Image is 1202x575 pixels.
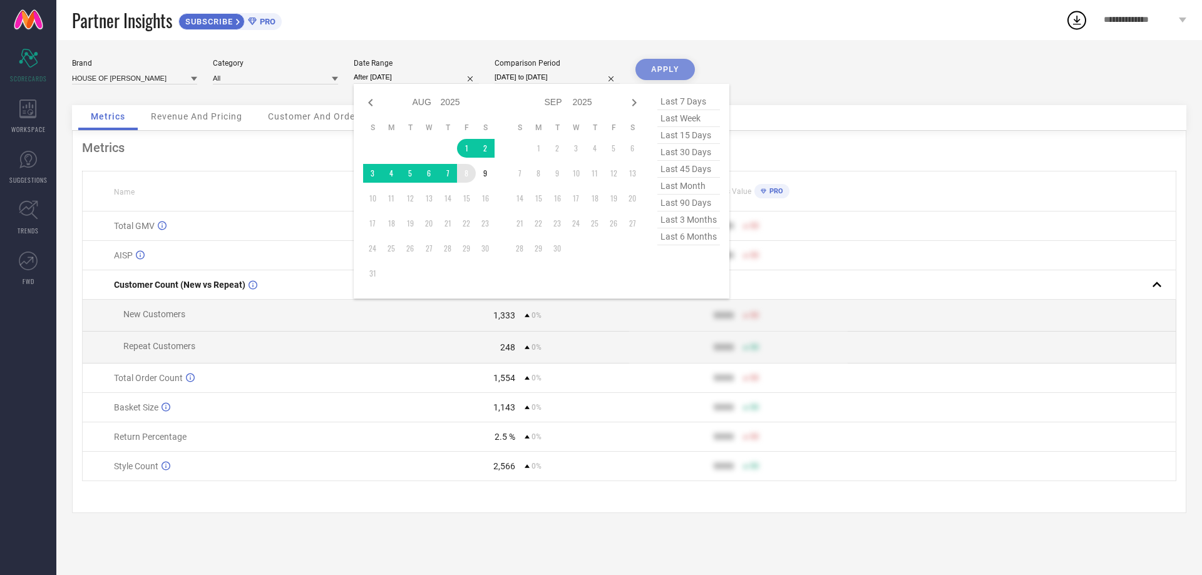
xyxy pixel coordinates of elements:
[714,461,734,471] div: 9999
[750,462,759,471] span: 50
[363,95,378,110] div: Previous month
[91,111,125,121] span: Metrics
[532,311,542,320] span: 0%
[750,403,759,412] span: 50
[548,239,567,258] td: Tue Sep 30 2025
[114,402,158,412] span: Basket Size
[604,214,623,233] td: Fri Sep 26 2025
[114,221,155,231] span: Total GMV
[567,214,585,233] td: Wed Sep 24 2025
[657,144,720,161] span: last 30 days
[23,277,34,286] span: FWD
[151,111,242,121] span: Revenue And Pricing
[567,123,585,133] th: Wednesday
[476,139,495,158] td: Sat Aug 02 2025
[257,17,275,26] span: PRO
[548,123,567,133] th: Tuesday
[438,164,457,183] td: Thu Aug 07 2025
[382,239,401,258] td: Mon Aug 25 2025
[657,195,720,211] span: last 90 days
[382,214,401,233] td: Mon Aug 18 2025
[363,164,382,183] td: Sun Aug 03 2025
[510,123,529,133] th: Sunday
[623,164,642,183] td: Sat Sep 13 2025
[419,164,438,183] td: Wed Aug 06 2025
[585,189,604,208] td: Thu Sep 18 2025
[82,140,1176,155] div: Metrics
[401,189,419,208] td: Tue Aug 12 2025
[401,123,419,133] th: Tuesday
[123,341,195,351] span: Repeat Customers
[750,343,759,352] span: 50
[179,17,236,26] span: SUBSCRIBE
[548,189,567,208] td: Tue Sep 16 2025
[114,432,187,442] span: Return Percentage
[532,432,542,441] span: 0%
[493,402,515,412] div: 1,143
[548,214,567,233] td: Tue Sep 23 2025
[623,123,642,133] th: Saturday
[457,239,476,258] td: Fri Aug 29 2025
[532,462,542,471] span: 0%
[714,432,734,442] div: 9999
[657,93,720,110] span: last 7 days
[457,123,476,133] th: Friday
[657,127,720,144] span: last 15 days
[585,214,604,233] td: Thu Sep 25 2025
[438,189,457,208] td: Thu Aug 14 2025
[123,309,185,319] span: New Customers
[178,10,282,30] a: SUBSCRIBEPRO
[363,189,382,208] td: Sun Aug 10 2025
[457,189,476,208] td: Fri Aug 15 2025
[500,342,515,352] div: 248
[510,189,529,208] td: Sun Sep 14 2025
[750,221,759,230] span: 50
[510,164,529,183] td: Sun Sep 07 2025
[623,139,642,158] td: Sat Sep 06 2025
[419,189,438,208] td: Wed Aug 13 2025
[510,239,529,258] td: Sun Sep 28 2025
[10,74,47,83] span: SCORECARDS
[363,264,382,283] td: Sun Aug 31 2025
[72,8,172,33] span: Partner Insights
[495,71,620,84] input: Select comparison period
[585,164,604,183] td: Thu Sep 11 2025
[114,250,133,260] span: AISP
[529,189,548,208] td: Mon Sep 15 2025
[476,239,495,258] td: Sat Aug 30 2025
[585,123,604,133] th: Thursday
[604,139,623,158] td: Fri Sep 05 2025
[114,461,158,471] span: Style Count
[657,110,720,127] span: last week
[476,189,495,208] td: Sat Aug 16 2025
[495,432,515,442] div: 2.5 %
[510,214,529,233] td: Sun Sep 21 2025
[529,239,548,258] td: Mon Sep 29 2025
[72,59,197,68] div: Brand
[268,111,364,121] span: Customer And Orders
[567,139,585,158] td: Wed Sep 03 2025
[657,228,720,245] span: last 6 months
[623,189,642,208] td: Sat Sep 20 2025
[114,373,183,383] span: Total Order Count
[419,123,438,133] th: Wednesday
[438,239,457,258] td: Thu Aug 28 2025
[714,402,734,412] div: 9999
[476,123,495,133] th: Saturday
[567,164,585,183] td: Wed Sep 10 2025
[114,280,245,290] span: Customer Count (New vs Repeat)
[604,123,623,133] th: Friday
[382,189,401,208] td: Mon Aug 11 2025
[567,189,585,208] td: Wed Sep 17 2025
[114,188,135,196] span: Name
[419,239,438,258] td: Wed Aug 27 2025
[585,139,604,158] td: Thu Sep 04 2025
[419,214,438,233] td: Wed Aug 20 2025
[548,164,567,183] td: Tue Sep 09 2025
[457,214,476,233] td: Fri Aug 22 2025
[11,125,46,134] span: WORKSPACE
[657,211,720,228] span: last 3 months
[604,164,623,183] td: Fri Sep 12 2025
[604,189,623,208] td: Fri Sep 19 2025
[457,139,476,158] td: Fri Aug 01 2025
